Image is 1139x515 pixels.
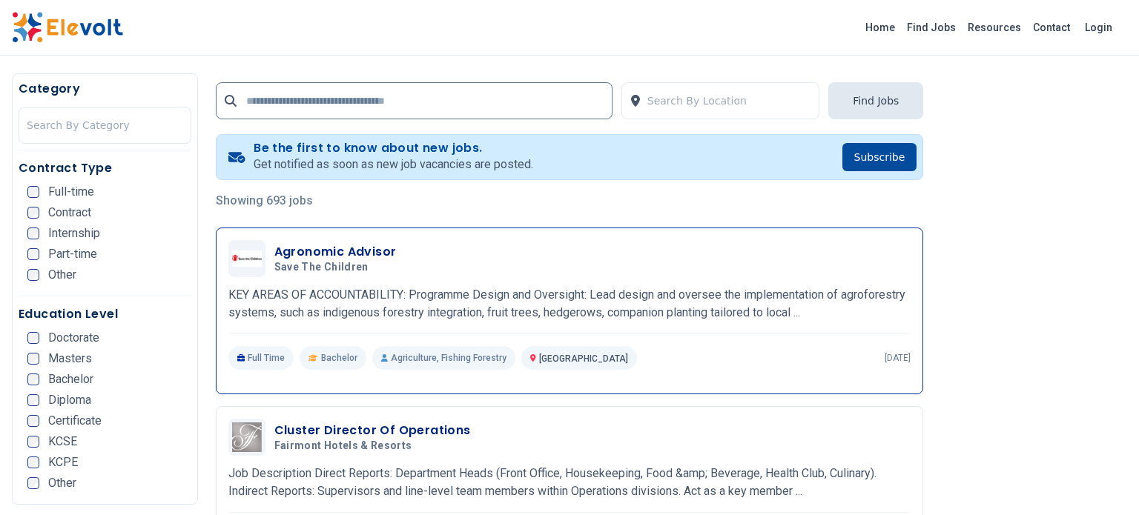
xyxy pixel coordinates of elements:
[19,159,191,177] h5: Contract Type
[254,156,533,173] p: Get notified as soon as new job vacancies are posted.
[274,439,412,453] span: Fairmont Hotels & Resorts
[12,12,123,43] img: Elevolt
[842,143,917,171] button: Subscribe
[27,373,39,385] input: Bachelor
[828,82,923,119] button: Find Jobs
[27,436,39,448] input: KCSE
[901,16,962,39] a: Find Jobs
[27,353,39,365] input: Masters
[274,422,471,439] h3: Cluster Director Of Operations
[274,261,369,274] span: Save The Children
[859,16,901,39] a: Home
[48,373,93,385] span: Bachelor
[539,353,628,364] span: [GEOGRAPHIC_DATA]
[321,352,357,364] span: Bachelor
[48,186,94,198] span: Full-time
[27,456,39,468] input: KCPE
[254,141,533,156] h4: Be the first to know about new jobs.
[228,240,911,370] a: Save The ChildrenAgronomic AdvisorSave The ChildrenKEY AREAS OF ACCOUNTABILITY: Programme Design ...
[274,243,397,261] h3: Agronomic Advisor
[27,186,39,198] input: Full-time
[27,227,39,239] input: Internship
[48,207,91,219] span: Contract
[48,332,99,344] span: Doctorate
[48,248,97,260] span: Part-time
[19,305,191,323] h5: Education Level
[48,477,76,489] span: Other
[885,352,911,364] p: [DATE]
[48,456,78,468] span: KCPE
[48,394,91,406] span: Diploma
[216,192,924,210] p: Showing 693 jobs
[228,465,911,500] p: Job Description Direct Reports: Department Heads (Front Office, Housekeeping, Food &amp; Beverage...
[48,415,102,427] span: Certificate
[27,394,39,406] input: Diploma
[372,346,515,370] p: Agriculture, Fishing Forestry
[1027,16,1076,39] a: Contact
[232,422,262,452] img: Fairmont Hotels & Resorts
[228,346,294,370] p: Full Time
[962,16,1027,39] a: Resources
[232,250,262,267] img: Save The Children
[27,477,39,489] input: Other
[1076,13,1121,42] a: Login
[228,286,911,322] p: KEY AREAS OF ACCOUNTABILITY: Programme Design and Oversight: Lead design and oversee the implemen...
[19,80,191,98] h5: Category
[48,353,92,365] span: Masters
[27,415,39,427] input: Certificate
[27,207,39,219] input: Contract
[48,269,76,281] span: Other
[48,227,100,239] span: Internship
[27,332,39,344] input: Doctorate
[27,248,39,260] input: Part-time
[1065,444,1139,515] iframe: Chat Widget
[48,436,77,448] span: KCSE
[27,269,39,281] input: Other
